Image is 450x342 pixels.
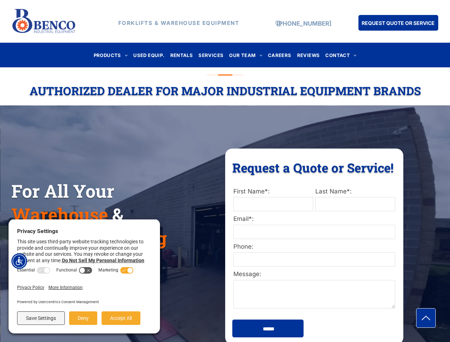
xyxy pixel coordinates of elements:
a: REVIEWS [294,50,323,60]
label: Phone: [233,242,395,252]
div: Accessibility Menu [11,253,27,269]
a: SERVICES [196,50,226,60]
a: CAREERS [265,50,294,60]
a: [PHONE_NUMBER] [276,20,331,27]
strong: FORKLIFTS & WAREHOUSE EQUIPMENT [118,20,239,26]
a: CONTACT [322,50,359,60]
span: REQUEST QUOTE OR SERVICE [362,16,435,30]
label: First Name*: [233,187,313,196]
label: Message: [233,270,395,279]
span: Material Handling [11,226,167,250]
span: For All Your [11,179,114,203]
span: Request a Quote or Service! [232,159,394,176]
span: Authorized Dealer For Major Industrial Equipment Brands [30,83,421,98]
a: PRODUCTS [91,50,131,60]
a: OUR TEAM [226,50,265,60]
span: & [112,203,123,226]
a: REQUEST QUOTE OR SERVICE [358,15,438,31]
a: RENTALS [167,50,196,60]
label: Email*: [233,214,395,224]
span: Warehouse [11,203,108,226]
label: Last Name*: [315,187,395,196]
a: USED EQUIP. [130,50,167,60]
